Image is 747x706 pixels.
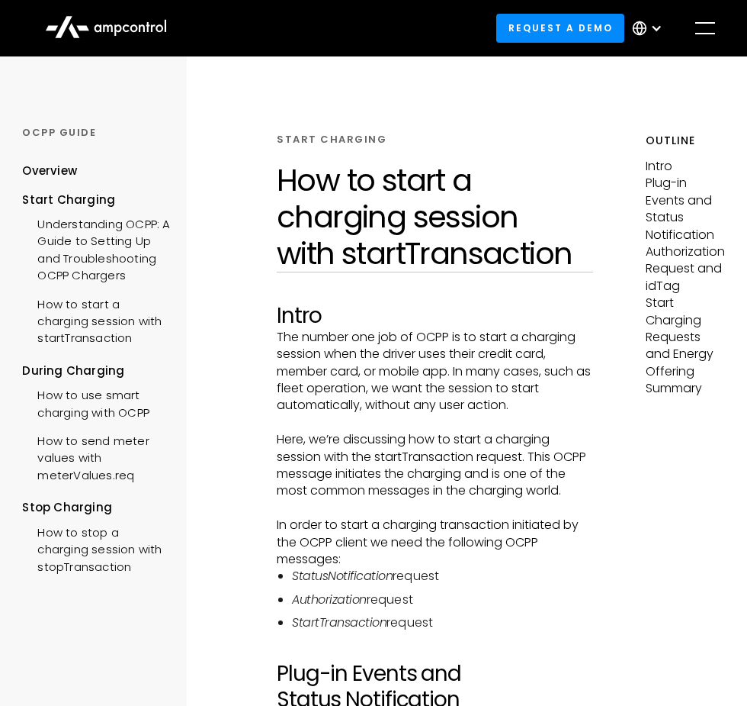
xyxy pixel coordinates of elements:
p: Plug-in Events and Status Notification [646,175,725,243]
a: How to start a charging session with startTransaction [22,289,172,351]
a: Request a demo [496,14,624,42]
p: Summary [646,380,725,397]
p: Here, we’re discussing how to start a charging session with the startTransaction request. This OC... [277,431,592,500]
p: Start Charging Requests and Energy Offering [646,295,725,380]
h5: Outline [646,133,725,149]
a: How to send meter values with meterValues.req [22,425,172,488]
p: In order to start a charging transaction initiated by the OCPP client we need the following OCPP ... [277,517,592,568]
div: Start Charging [22,192,172,208]
li: request [292,614,592,631]
a: Understanding OCPP: A Guide to Setting Up and Troubleshooting OCPP Chargers [22,208,172,289]
div: Overview [22,163,77,179]
div: During Charging [22,363,172,379]
div: Stop Charging [22,499,172,516]
p: The number one job of OCPP is to start a charging session when the driver uses their credit card,... [277,329,592,414]
a: Overview [22,163,77,191]
div: menu [684,7,726,50]
em: Authorization [292,591,367,608]
li: request [292,568,592,585]
a: How to stop a charging session with stopTransaction [22,517,172,579]
em: StartTransaction [292,614,386,631]
em: StatusNotification [292,567,393,585]
p: Intro [646,158,725,175]
p: Authorization Request and idTag [646,243,725,295]
p: ‍ [277,414,592,431]
h2: Intro [277,303,592,329]
p: ‍ [277,644,592,661]
li: request [292,592,592,608]
div: START CHARGING [277,133,386,147]
h1: How to start a charging session with startTransaction [277,162,592,272]
a: How to use smart charging with OCPP [22,379,172,425]
div: OCPP GUIDE [22,126,172,140]
p: ‍ [277,500,592,517]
